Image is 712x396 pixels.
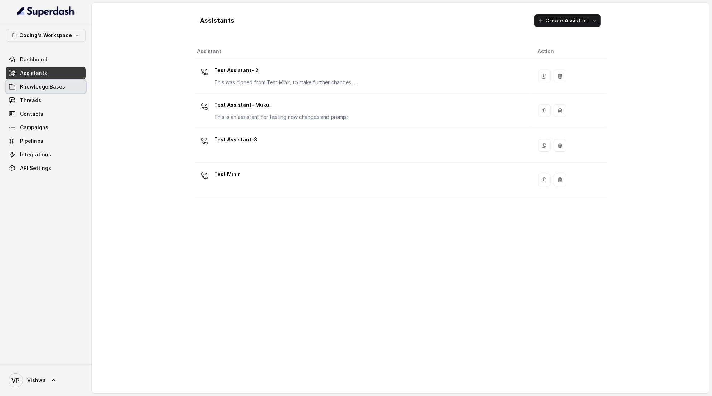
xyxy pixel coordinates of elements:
[215,114,349,121] p: This is an assistant for testing new changes and prompt
[6,107,86,120] a: Contacts
[20,31,72,40] p: Coding's Workspace
[20,165,51,172] span: API Settings
[20,56,48,63] span: Dashboard
[195,44,532,59] th: Assistant
[215,65,358,76] p: Test Assistant- 2
[6,162,86,175] a: API Settings
[532,44,607,59] th: Action
[20,83,65,90] span: Knowledge Bases
[215,79,358,86] p: This was cloned from Test Mihir, to make further changes as discussed with the Superdash team.
[6,80,86,93] a: Knowledge Bases
[6,53,86,66] a: Dashboard
[20,97,41,104] span: Threads
[20,151,51,158] span: Integrations
[215,169,240,180] p: Test Mihir
[200,15,235,26] h1: Assistants
[20,124,48,131] span: Campaigns
[6,29,86,42] button: Coding's Workspace
[6,148,86,161] a: Integrations
[215,134,258,145] p: Test Assistant-3
[20,70,47,77] span: Assistants
[6,67,86,80] a: Assistants
[12,377,20,384] text: VP
[20,137,43,145] span: Pipelines
[215,99,349,111] p: Test Assistant- Mukul
[6,121,86,134] a: Campaigns
[17,6,75,17] img: light.svg
[6,135,86,147] a: Pipelines
[20,110,43,117] span: Contacts
[6,94,86,107] a: Threads
[534,14,601,27] button: Create Assistant
[27,377,46,384] span: Vishwa
[6,370,86,390] a: Vishwa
